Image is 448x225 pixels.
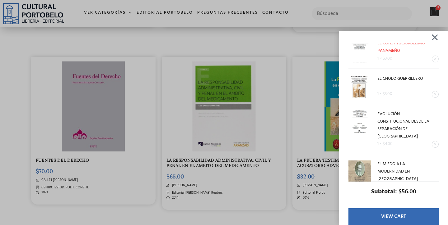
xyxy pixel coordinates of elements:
bdi: 4.00 [383,140,393,147]
span: $ [383,55,385,62]
span: $ [383,140,385,147]
span: 1 × [377,140,382,147]
bdi: 56.00 [399,187,416,197]
a: EL MIEDO A LA MODERNIDAD EN [GEOGRAPHIC_DATA] [377,160,418,182]
bdi: 3.00 [383,90,392,97]
a: View cart [348,208,439,225]
span: View cart [381,213,406,220]
a: EVOLUCIÓN CONSTITUCIONAL DESDE LA SEPARACIÓN DE [GEOGRAPHIC_DATA] [377,110,429,140]
a: EL CHOLO GUERRILLERO [377,75,423,82]
span: 1 × [377,55,382,62]
strong: Subtotal: [371,187,397,197]
span: $ [383,90,385,97]
span: $ [399,187,402,197]
span: 1 × [377,90,382,97]
bdi: 3.00 [383,55,392,62]
a: EL CONSTITUCIONSLISMO PANAMEÑO [377,40,425,54]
